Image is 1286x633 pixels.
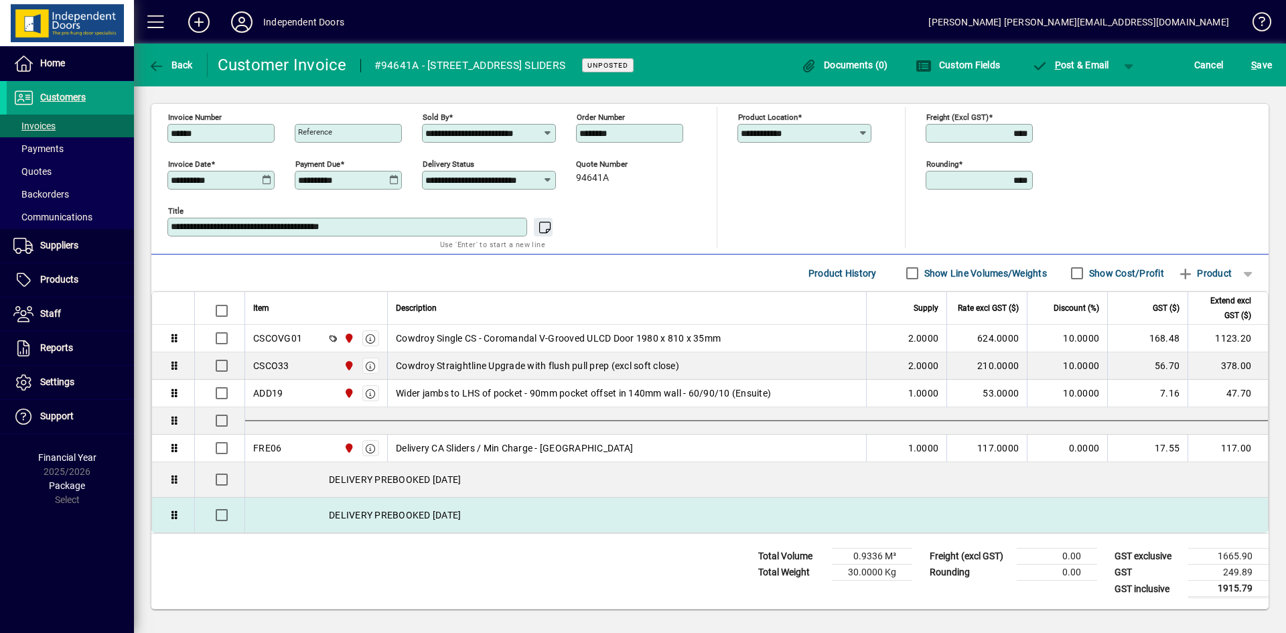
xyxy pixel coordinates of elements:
[13,212,92,222] span: Communications
[576,160,656,169] span: Quote number
[1251,54,1272,76] span: ave
[40,274,78,285] span: Products
[220,10,263,34] button: Profile
[396,332,721,345] span: Cowdroy Single CS - Coromandal V-Grooved ULCD Door 1980 x 810 x 35mm
[1153,301,1180,315] span: GST ($)
[7,400,134,433] a: Support
[958,301,1019,315] span: Rate excl GST ($)
[7,47,134,80] a: Home
[340,331,356,346] span: Christchurch
[340,358,356,373] span: Christchurch
[1025,53,1116,77] button: Post & Email
[752,549,832,565] td: Total Volume
[440,236,545,252] mat-hint: Use 'Enter' to start a new line
[1196,293,1251,323] span: Extend excl GST ($)
[13,189,69,200] span: Backorders
[916,60,1000,70] span: Custom Fields
[245,462,1268,497] div: DELIVERY PREBOOKED [DATE]
[1108,581,1188,597] td: GST inclusive
[1107,435,1188,462] td: 17.55
[576,173,609,184] span: 94641A
[914,301,938,315] span: Supply
[168,159,211,169] mat-label: Invoice date
[134,53,208,77] app-page-header-button: Back
[832,549,912,565] td: 0.9336 M³
[803,261,882,285] button: Product History
[423,159,474,169] mat-label: Delivery status
[808,263,877,284] span: Product History
[908,359,939,372] span: 2.0000
[13,143,64,154] span: Payments
[1188,549,1269,565] td: 1665.90
[168,113,222,122] mat-label: Invoice number
[7,160,134,183] a: Quotes
[40,411,74,421] span: Support
[801,60,888,70] span: Documents (0)
[7,137,134,160] a: Payments
[49,480,85,491] span: Package
[1171,261,1238,285] button: Product
[908,332,939,345] span: 2.0000
[1188,352,1268,380] td: 378.00
[40,92,86,102] span: Customers
[7,297,134,331] a: Staff
[1027,325,1107,352] td: 10.0000
[1188,435,1268,462] td: 117.00
[1177,263,1232,284] span: Product
[218,54,347,76] div: Customer Invoice
[923,565,1017,581] td: Rounding
[1031,60,1109,70] span: ost & Email
[1107,352,1188,380] td: 56.70
[1251,60,1257,70] span: S
[577,113,625,122] mat-label: Order number
[7,115,134,137] a: Invoices
[912,53,1003,77] button: Custom Fields
[798,53,891,77] button: Documents (0)
[423,113,449,122] mat-label: Sold by
[340,441,356,455] span: Christchurch
[738,113,798,122] mat-label: Product location
[295,159,340,169] mat-label: Payment due
[955,332,1019,345] div: 624.0000
[1017,565,1097,581] td: 0.00
[587,61,628,70] span: Unposted
[1108,549,1188,565] td: GST exclusive
[396,441,633,455] span: Delivery CA Sliders / Min Charge - [GEOGRAPHIC_DATA]
[955,386,1019,400] div: 53.0000
[253,301,269,315] span: Item
[374,55,566,76] div: #94641A - [STREET_ADDRESS] SLIDERS
[7,183,134,206] a: Backorders
[1191,53,1227,77] button: Cancel
[145,53,196,77] button: Back
[908,441,939,455] span: 1.0000
[1242,3,1269,46] a: Knowledge Base
[148,60,193,70] span: Back
[1027,435,1107,462] td: 0.0000
[253,441,281,455] div: FRE06
[38,452,96,463] span: Financial Year
[177,10,220,34] button: Add
[1027,380,1107,407] td: 10.0000
[1108,565,1188,581] td: GST
[340,386,356,401] span: Christchurch
[245,498,1268,533] div: DELIVERY PREBOOKED [DATE]
[922,267,1047,280] label: Show Line Volumes/Weights
[396,386,771,400] span: Wider jambs to LHS of pocket - 90mm pocket offset in 140mm wall - 60/90/10 (Ensuite)
[253,359,289,372] div: CSCO33
[1027,352,1107,380] td: 10.0000
[13,166,52,177] span: Quotes
[752,565,832,581] td: Total Weight
[926,159,958,169] mat-label: Rounding
[40,342,73,353] span: Reports
[40,376,74,387] span: Settings
[1248,53,1275,77] button: Save
[955,441,1019,455] div: 117.0000
[396,301,437,315] span: Description
[923,549,1017,565] td: Freight (excl GST)
[40,308,61,319] span: Staff
[1188,565,1269,581] td: 249.89
[1054,301,1099,315] span: Discount (%)
[926,113,989,122] mat-label: Freight (excl GST)
[7,332,134,365] a: Reports
[1194,54,1224,76] span: Cancel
